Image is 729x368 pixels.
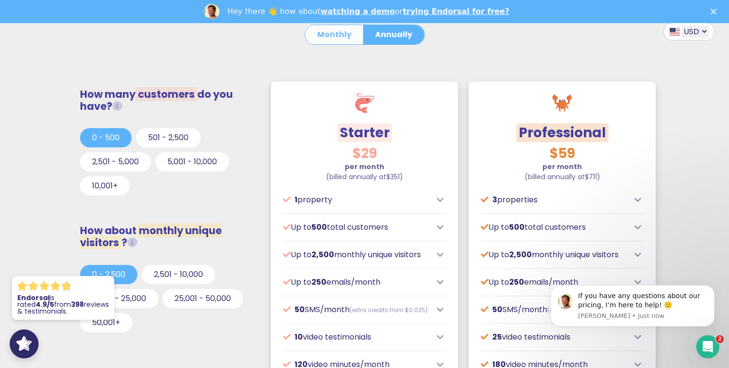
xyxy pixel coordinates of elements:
[311,249,334,260] span: 2,500
[283,276,432,288] p: Up to emails/month
[80,176,130,196] button: 10,001+
[550,144,575,163] span: $59
[80,223,222,250] span: monthly unique visitors
[136,128,201,147] button: 501 - 2,500
[283,331,432,343] p: video testimonials
[311,276,326,288] span: 250
[142,265,215,284] button: 2,501 - 10,000
[283,194,432,206] p: property
[283,304,432,315] p: SMS/month
[17,294,109,315] p: is rated from reviews & testimonials.
[352,144,377,163] span: $29
[509,222,525,233] span: 500
[80,313,132,332] button: 50,001+
[80,128,132,147] button: 0 - 500
[337,123,392,142] span: Starter
[481,331,629,343] p: video testimonials
[36,300,54,309] strong: 4.9/5
[403,7,509,16] a: trying Endorsal for free?
[509,249,532,260] span: 2,500
[80,224,254,249] h3: How about ?
[711,9,720,14] div: Close
[295,304,305,315] span: 50
[227,7,509,16] div: Hey there 👋 how about or
[716,335,724,343] span: 2
[525,172,600,182] span: (billed annually at )
[80,265,137,284] button: 0 - 2,500
[345,162,384,171] strong: per month
[71,300,84,309] strong: 398
[542,162,582,171] strong: per month
[80,152,151,171] button: 2,501 - 5,000
[492,194,497,205] span: 3
[162,289,243,308] button: 25,001 - 50,000
[481,222,629,233] p: Up to total customers
[305,25,364,44] button: Monthly
[536,271,729,342] iframe: Intercom notifications message
[509,276,524,288] span: 250
[283,222,432,233] p: Up to total customers
[585,172,597,182] span: $711
[492,304,502,315] span: 50
[80,88,254,112] h3: How many do you have?
[696,335,719,358] iframe: Intercom live chat
[355,93,374,113] img: shrimp.svg
[363,25,424,44] button: Annually
[80,289,158,308] button: 10,001 - 25,000
[326,172,403,182] span: (billed annually at )
[295,194,297,205] span: 1
[481,249,629,261] p: Up to monthly unique visitors
[17,293,50,302] strong: Endorsal
[492,331,502,342] span: 25
[481,304,629,315] p: SMS/month
[127,237,137,248] i: Unique visitors that view our social proof tools (widgets, FOMO popups or Wall of Love) on your w...
[553,93,572,113] img: crab.svg
[283,249,432,261] p: Up to monthly unique visitors
[295,331,303,342] span: 10
[112,101,122,111] i: Total customers from whom you request testimonials/reviews.
[311,222,327,233] span: 500
[350,306,428,314] span: (extra credits from $0.025)
[386,172,400,182] span: $351
[321,7,395,16] a: watching a demo
[155,152,229,171] button: 5,001 - 10,000
[481,276,629,288] p: Up to emails/month
[204,4,219,19] img: Profile image for Dean
[516,123,608,142] span: Professional
[481,194,629,206] p: properties
[135,87,197,101] span: customers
